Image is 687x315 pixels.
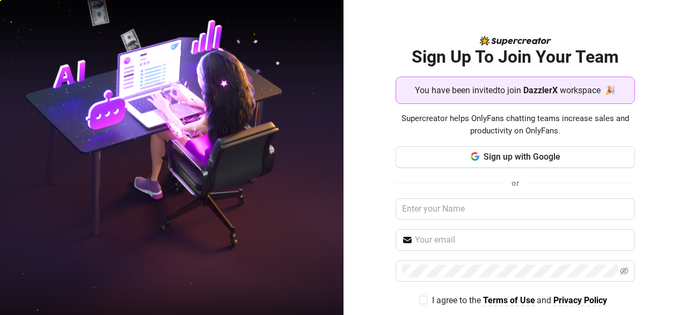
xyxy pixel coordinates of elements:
[620,267,628,275] span: eye-invisible
[415,234,628,246] input: Your email
[483,295,535,305] strong: Terms of Use
[553,295,607,305] strong: Privacy Policy
[553,295,607,306] a: Privacy Policy
[484,152,560,162] span: Sign up with Google
[415,84,521,97] span: You have been invited to join
[396,112,635,138] span: Supercreator helps OnlyFans chatting teams increase sales and productivity on OnlyFans.
[560,84,616,97] span: workspace 🎉
[523,85,558,95] strong: DazzlerX
[396,198,635,220] input: Enter your Name
[511,178,519,188] span: or
[432,295,483,305] span: I agree to the
[480,36,551,46] img: logo-BBDzfeDw.svg
[537,295,553,305] span: and
[396,146,635,168] button: Sign up with Google
[396,46,635,68] h2: Sign Up To Join Your Team
[483,295,535,306] a: Terms of Use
